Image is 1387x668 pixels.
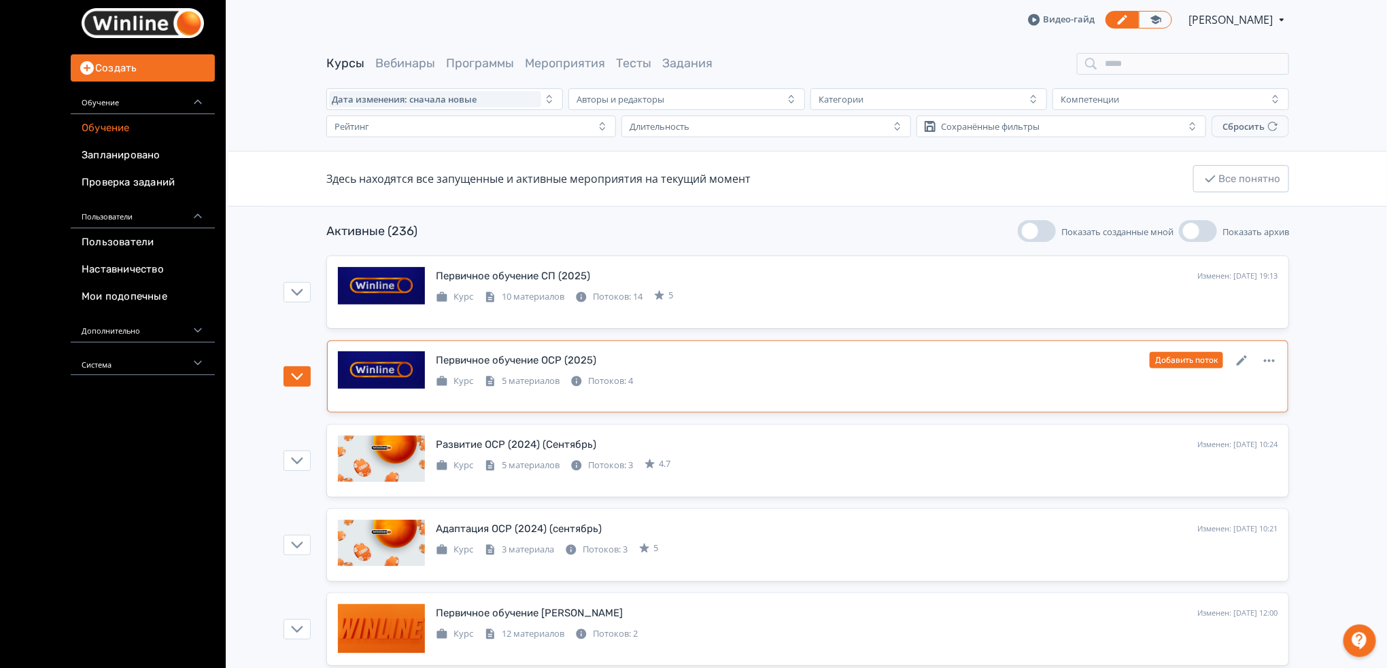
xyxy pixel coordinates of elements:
[326,56,364,71] a: Курсы
[1139,11,1172,29] a: Переключиться в режим ученика
[570,459,633,472] div: Потоков: 3
[1212,116,1289,137] button: Сбросить
[621,116,911,137] button: Длительность
[71,256,215,283] a: Наставничество
[1197,270,1278,282] div: Изменен: [DATE] 19:13
[71,342,215,375] div: Система
[71,141,215,169] a: Запланировано
[71,310,215,342] div: Дополнительно
[484,543,554,557] div: 3 материала
[653,542,658,555] span: 5
[436,437,596,453] div: Развитие ОСР (2024) (Сентябрь)
[71,114,215,141] a: Обучение
[71,169,215,196] a: Проверка заданий
[446,56,514,71] a: Программы
[565,543,628,557] div: Потоков: 3
[484,627,564,641] div: 12 материалов
[326,171,751,187] div: Здесь находятся все запущенные и активные мероприятия на текущий момент
[662,56,713,71] a: Задания
[659,457,670,471] span: 4.7
[436,353,596,368] div: Первичное обучение ОСР (2025)
[1222,226,1289,238] span: Показать архив
[484,374,560,388] div: 5 материалов
[1197,608,1278,619] div: Изменен: [DATE] 12:00
[375,56,435,71] a: Вебинары
[568,88,805,110] button: Авторы и редакторы
[1197,439,1278,451] div: Изменен: [DATE] 10:24
[71,82,215,114] div: Обучение
[1150,352,1223,368] button: Добавить поток
[484,290,564,304] div: 10 материалов
[332,94,477,105] span: Дата изменения: сначала новые
[1061,226,1174,238] span: Показать созданные мной
[616,56,651,71] a: Тесты
[436,374,473,388] div: Курс
[436,543,473,557] div: Курс
[71,54,215,82] button: Создать
[436,627,473,641] div: Курс
[668,289,673,302] span: 5
[326,222,417,241] div: Активные (236)
[1028,13,1095,27] a: Видео-гайд
[335,121,369,132] div: Рейтинг
[577,94,664,105] div: Авторы и редакторы
[941,121,1040,132] div: Сохранённые фильтры
[1188,12,1275,28] span: Мария Корнилюк
[484,459,560,472] div: 5 материалов
[82,8,204,38] img: https://files.teachbase.ru/system/accounts/17824/logos/medium/d1d72a04480499d475272cdcb9144f203d8...
[570,374,633,388] div: Потоков: 4
[71,228,215,256] a: Пользователи
[575,627,638,641] div: Потоков: 2
[326,116,616,137] button: Рейтинг
[630,121,689,132] div: Длительность
[436,521,602,537] div: Адаптация ОСР (2024) (сентябрь)
[436,459,473,472] div: Курс
[575,290,643,304] div: Потоков: 14
[525,56,605,71] a: Мероприятия
[436,290,473,304] div: Курс
[71,196,215,228] div: Пользователи
[326,88,563,110] button: Дата изменения: сначала новые
[810,88,1047,110] button: Категории
[1052,88,1289,110] button: Компетенции
[1193,165,1289,192] button: Все понятно
[819,94,863,105] div: Категории
[71,283,215,310] a: Мои подопечные
[917,116,1206,137] button: Сохранённые фильтры
[1197,523,1278,535] div: Изменен: [DATE] 10:21
[436,605,623,621] div: Первичное обучение ПМ
[1061,94,1119,105] div: Компетенции
[436,268,590,284] div: Первичное обучение СП (2025)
